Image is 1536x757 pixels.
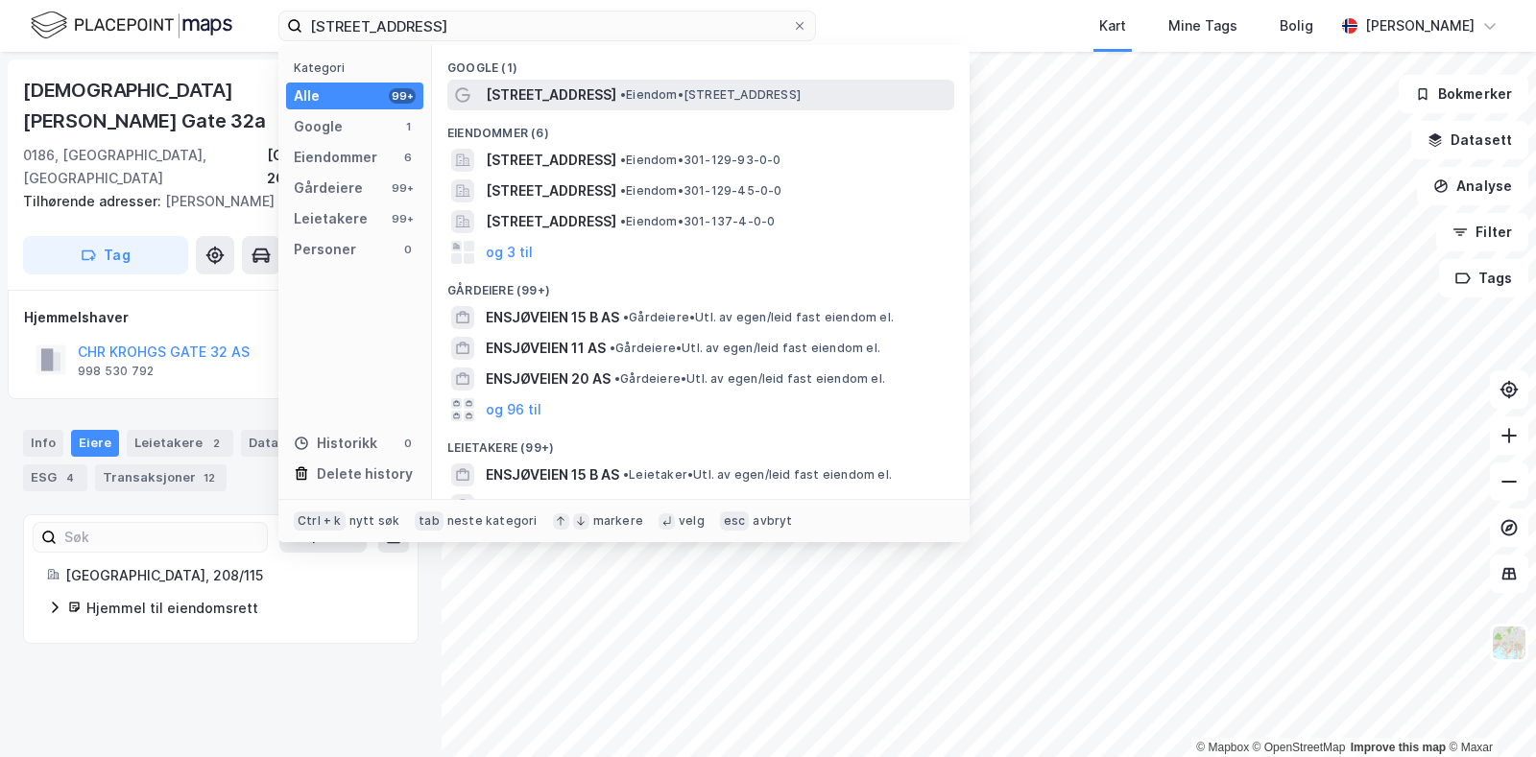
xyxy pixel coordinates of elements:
div: Transaksjoner [95,464,227,491]
span: GARAGE 15 AS [486,494,582,517]
div: ESG [23,464,87,491]
span: • [620,183,626,198]
span: Eiendom • 301-129-93-0-0 [620,153,781,168]
div: esc [720,511,750,531]
span: • [620,153,626,167]
img: Z [1491,625,1527,661]
button: Bokmerker [1399,75,1528,113]
iframe: Chat Widget [1440,665,1536,757]
div: nytt søk [349,513,400,529]
div: Leietakere [294,207,368,230]
a: Mapbox [1196,741,1249,754]
span: ENSJØVEIEN 20 AS [486,367,611,390]
div: Mine Tags [1168,14,1237,37]
span: ENSJØVEIEN 15 B AS [486,463,619,486]
span: • [620,214,626,228]
img: logo.f888ab2527a4732fd821a326f86c7f29.svg [31,9,232,42]
span: [STREET_ADDRESS] [486,210,616,233]
span: • [610,341,615,355]
div: 99+ [389,88,416,104]
div: Eiendommer (6) [432,110,970,145]
span: [STREET_ADDRESS] [486,179,616,202]
div: avbryt [753,513,792,529]
div: Alle [294,84,320,107]
input: Søk [57,523,267,552]
div: Google [294,115,343,138]
div: Leietakere (99+) [432,425,970,460]
span: ENSJØVEIEN 15 B AS [486,306,619,329]
span: • [586,498,591,512]
div: Kontrollprogram for chat [1440,665,1536,757]
div: 2 [206,434,226,453]
button: og 3 til [486,241,533,264]
a: OpenStreetMap [1253,741,1346,754]
div: velg [679,513,705,529]
button: Filter [1436,213,1528,251]
div: 1 [400,119,416,134]
div: Hjemmelshaver [24,306,418,329]
span: Eiendom • 301-129-45-0-0 [620,183,782,199]
div: markere [593,513,643,529]
div: [PERSON_NAME] Gate 32b [23,190,403,213]
span: Leietaker • Engrosh. maskinverktøy [586,498,800,513]
div: Gårdeiere (99+) [432,268,970,302]
span: Eiendom • 301-137-4-0-0 [620,214,775,229]
div: 99+ [389,211,416,226]
div: [DEMOGRAPHIC_DATA][PERSON_NAME] Gate 32a [23,75,388,136]
div: Personer [294,238,356,261]
div: 0186, [GEOGRAPHIC_DATA], [GEOGRAPHIC_DATA] [23,144,267,190]
div: Bolig [1280,14,1313,37]
span: • [620,87,626,102]
span: • [623,467,629,482]
div: 4 [60,468,80,487]
span: Gårdeiere • Utl. av egen/leid fast eiendom el. [623,310,894,325]
div: Eiere [71,430,119,457]
div: 998 530 792 [78,364,154,379]
div: Delete history [317,462,413,485]
span: ENSJØVEIEN 11 AS [486,337,606,360]
div: [PERSON_NAME] [1365,14,1475,37]
div: Leietakere [127,430,233,457]
div: Kategori [294,60,423,75]
a: Improve this map [1351,741,1446,754]
div: Gårdeiere [294,177,363,200]
div: 99+ [389,180,416,196]
span: • [614,371,620,386]
div: tab [415,511,444,531]
span: Gårdeiere • Utl. av egen/leid fast eiendom el. [614,371,885,387]
button: Tags [1439,259,1528,297]
div: Ctrl + k [294,511,346,531]
div: Hjemmel til eiendomsrett [86,597,395,620]
div: Google (1) [432,45,970,80]
div: [GEOGRAPHIC_DATA], 208/115 [267,144,419,190]
span: Gårdeiere • Utl. av egen/leid fast eiendom el. [610,341,880,356]
div: Eiendommer [294,146,377,169]
input: Søk på adresse, matrikkel, gårdeiere, leietakere eller personer [302,12,792,40]
div: 12 [200,468,219,487]
div: [GEOGRAPHIC_DATA], 208/115 [65,564,395,587]
span: [STREET_ADDRESS] [486,83,616,106]
button: og 96 til [486,398,541,421]
div: Historikk [294,432,377,455]
div: 6 [400,150,416,165]
span: Eiendom • [STREET_ADDRESS] [620,87,801,103]
div: Kart [1099,14,1126,37]
span: [STREET_ADDRESS] [486,149,616,172]
div: neste kategori [447,513,538,529]
button: Analyse [1417,167,1528,205]
div: 0 [400,436,416,451]
span: Tilhørende adresser: [23,193,165,209]
span: Leietaker • Utl. av egen/leid fast eiendom el. [623,467,892,483]
div: Datasett [241,430,336,457]
button: Datasett [1411,121,1528,159]
button: Tag [23,236,188,274]
div: Info [23,430,63,457]
div: 0 [400,242,416,257]
span: • [623,310,629,324]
